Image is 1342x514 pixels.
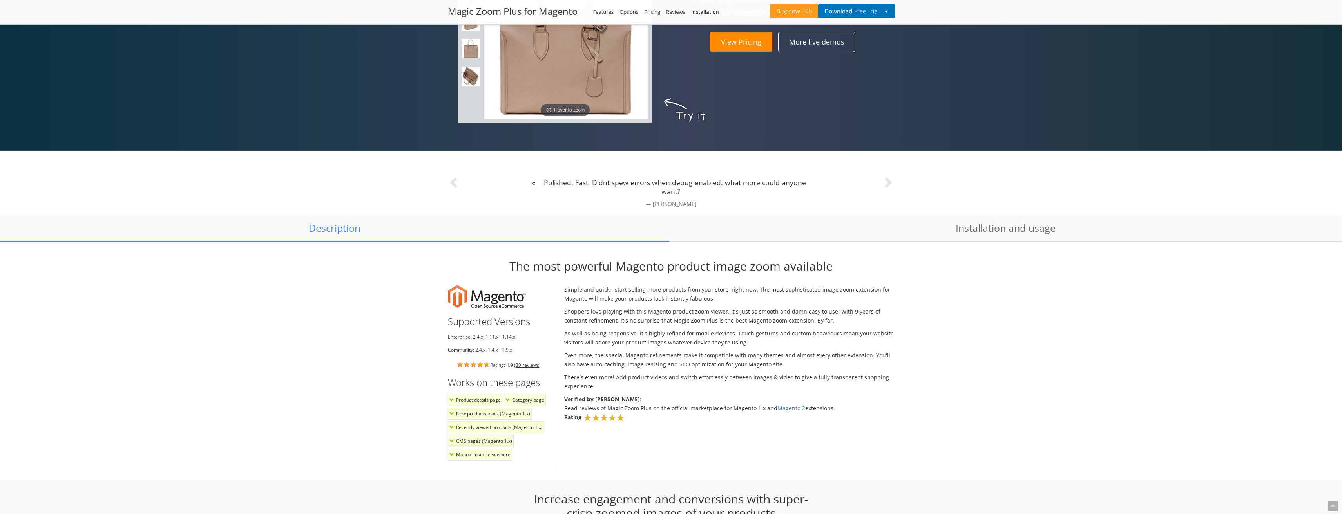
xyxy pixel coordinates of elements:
a: View Pricing [710,32,772,52]
li: Product details page [448,394,502,406]
span: £49 [800,8,812,14]
a: 30 reviews [516,362,539,368]
a: Reviews [666,8,685,15]
h3: Supported Versions [448,316,551,326]
a: Options [619,8,638,15]
button: DownloadFree Trial [818,4,894,18]
h2: The most powerful Magento product image zoom available [442,259,900,273]
p: As well as being responsive, it's highly refined for mobile devices. Touch gestures and custom be... [564,329,895,347]
a: Features [593,8,614,15]
p: There's even more! Add product videos and switch effortlessly between images & video to give a fu... [564,373,895,391]
div: Rating: 4.9 ( ) [448,360,551,370]
li: Enterprise: 2.4.x, 1.11.x - 1.14.x [448,332,551,341]
h3: Works on these pages [448,377,551,388]
p: : Read reviews of Magic Zoom Plus on the official marketplace for Magento 1.x and extensions. [564,395,895,422]
a: Installation [691,8,719,15]
a: Buy now£49 [770,4,819,18]
li: Recently viewed products (Magento 1.x) [448,421,544,433]
li: Category page [504,394,546,406]
a: Magento 2 [777,404,805,412]
strong: Rating [564,413,581,421]
p: Shoppers love playing with this Magento product zoom viewer. It's just so smooth and damn easy to... [564,307,895,325]
img: star-ma-5.png [583,413,625,422]
li: New products block (Magento 1.x) [448,408,532,420]
p: Polished. Fast. Didnt spew errors when debug enabled. what more could anyone want? [532,178,810,196]
p: Even more, the special Magento refinements make it compatible with many themes and almost every o... [564,351,895,369]
small: [PERSON_NAME] [532,200,810,208]
li: CMS pages (Magento 1.x) [448,435,514,447]
a: More live demos [778,32,855,52]
h2: Magic Zoom Plus for Magento [448,6,578,17]
a: Pricing [644,8,660,15]
p: Simple and quick - start selling more products from your store, right now. The most sophisticated... [564,285,895,303]
a: Installation and usage [671,215,1340,241]
span: Free Trial [852,8,878,14]
li: Community: 2.4.x, 1.4.x - 1.9.x [448,345,551,354]
li: Manual install elsewhere [448,449,512,461]
strong: Verified by [PERSON_NAME] [564,395,640,403]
